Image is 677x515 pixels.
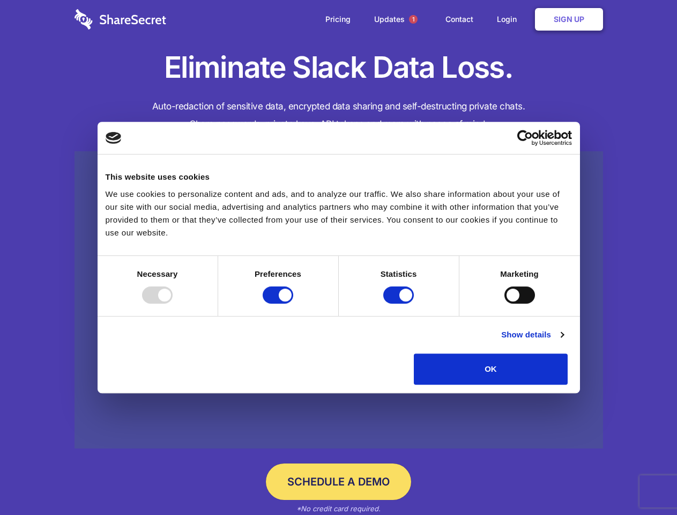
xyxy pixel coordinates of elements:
a: Schedule a Demo [266,464,411,500]
a: Show details [501,328,563,341]
h4: Auto-redaction of sensitive data, encrypted data sharing and self-destructing private chats. Shar... [75,98,603,133]
button: OK [414,354,568,385]
h1: Eliminate Slack Data Loss. [75,48,603,87]
a: Sign Up [535,8,603,31]
a: Usercentrics Cookiebot - opens in a new window [478,130,572,146]
img: logo [106,132,122,144]
span: 1 [409,15,418,24]
strong: Necessary [137,269,178,278]
em: *No credit card required. [296,504,381,513]
a: Contact [435,3,484,36]
a: Pricing [315,3,361,36]
div: We use cookies to personalize content and ads, and to analyze our traffic. We also share informat... [106,188,572,239]
div: This website uses cookies [106,171,572,183]
strong: Statistics [381,269,417,278]
strong: Preferences [255,269,301,278]
a: Login [486,3,533,36]
img: logo-wordmark-white-trans-d4663122ce5f474addd5e946df7df03e33cb6a1c49d2221995e7729f52c070b2.svg [75,9,166,30]
a: Wistia video thumbnail [75,151,603,449]
strong: Marketing [500,269,539,278]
